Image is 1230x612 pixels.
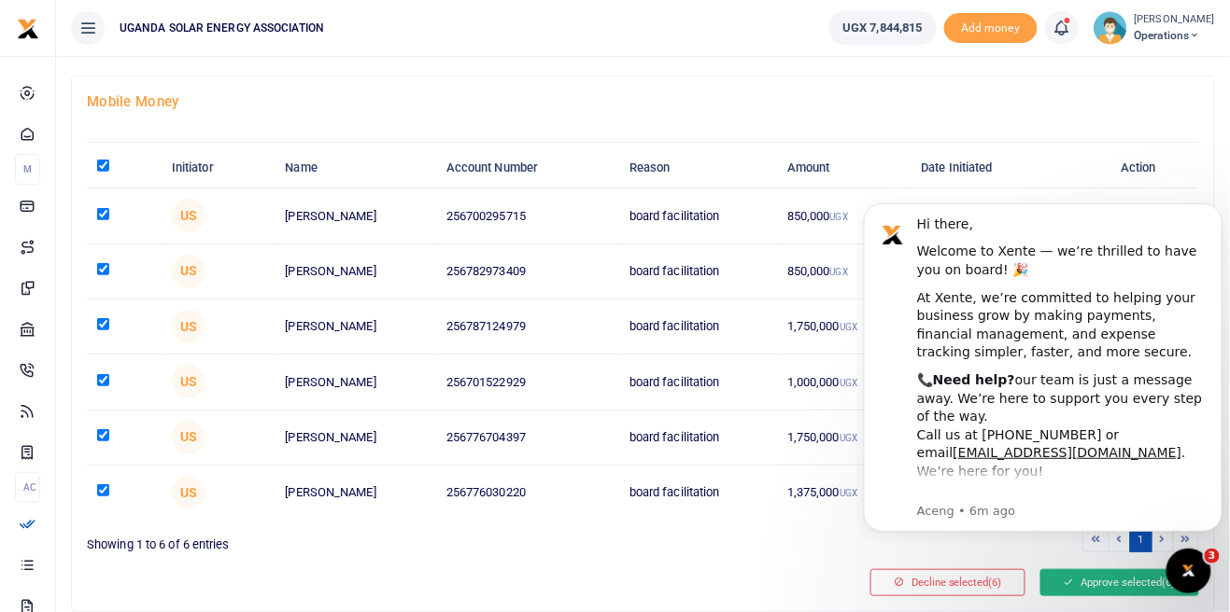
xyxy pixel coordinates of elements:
a: UGX 7,844,815 [828,11,936,45]
span: Usea Secretariat [172,199,205,232]
td: 1,000,000 [777,355,912,410]
span: 3 [1205,549,1220,563]
td: 256776030220 [436,466,619,520]
td: 850,000 [777,244,912,299]
td: board facilitation [619,466,777,520]
td: [PERSON_NAME] [275,244,435,299]
td: 1,375,000 [777,466,912,520]
th: Action: activate to sort column ascending [1096,148,1199,188]
iframe: Intercom live chat [1166,549,1211,593]
iframe: Intercom notifications message [856,187,1230,543]
a: Add money [944,20,1038,34]
td: board facilitation [619,244,777,299]
img: profile-user [1094,11,1127,45]
td: [PERSON_NAME] [275,410,435,466]
a: logo-small logo-large logo-large [17,21,39,35]
span: Usea Secretariat [172,421,205,454]
td: [PERSON_NAME] [275,355,435,410]
span: Operations [1135,27,1215,44]
td: 1,750,000 [777,410,912,466]
th: Date Initiated: activate to sort column ascending [911,148,1096,188]
td: [PERSON_NAME] [275,299,435,355]
small: UGX [840,378,857,388]
small: [PERSON_NAME] [1135,12,1215,28]
th: Reason: activate to sort column ascending [619,148,777,188]
span: Usea Secretariat [172,476,205,509]
td: board facilitation [619,410,777,466]
td: [PERSON_NAME] [275,466,435,520]
small: UGX [840,488,857,498]
th: Initiator: activate to sort column ascending [162,148,276,188]
td: 256701522929 [436,355,619,410]
span: (6) [989,576,1002,589]
span: UGX 7,844,815 [842,19,922,37]
th: Amount: activate to sort column ascending [777,148,912,188]
span: UGANDA SOLAR ENERGY ASSOCIATION [112,20,332,36]
td: board facilitation [619,299,777,355]
th: Account Number: activate to sort column ascending [436,148,619,188]
th: Name: activate to sort column ascending [275,148,435,188]
li: M [15,154,40,185]
li: Wallet ballance [821,11,943,45]
button: Approve selected(6) [1040,569,1199,595]
div: Showing 1 to 6 of 6 entries [87,525,636,554]
th: : activate to sort column descending [87,148,162,188]
li: Ac [15,472,40,503]
small: UGX [840,322,857,332]
td: 256787124979 [436,299,619,355]
h4: Mobile Money [87,91,1199,112]
span: Usea Secretariat [172,310,205,343]
button: Decline selected(6) [870,569,1025,595]
td: 256776704397 [436,410,619,466]
td: 256782973409 [436,244,619,299]
span: Add money [944,13,1038,44]
td: board facilitation [619,188,777,243]
li: Toup your wallet [944,13,1038,44]
span: Usea Secretariat [172,255,205,288]
td: 256700295715 [436,188,619,243]
td: board facilitation [619,355,777,410]
small: UGX [840,433,857,443]
small: UGX [830,267,848,277]
td: 850,000 [777,188,912,243]
td: 1,750,000 [777,299,912,355]
a: profile-user [PERSON_NAME] Operations [1094,11,1215,45]
td: [PERSON_NAME] [275,188,435,243]
small: UGX [830,212,848,222]
img: logo-small [17,18,39,40]
span: (6) [1163,576,1176,589]
span: Usea Secretariat [172,365,205,398]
